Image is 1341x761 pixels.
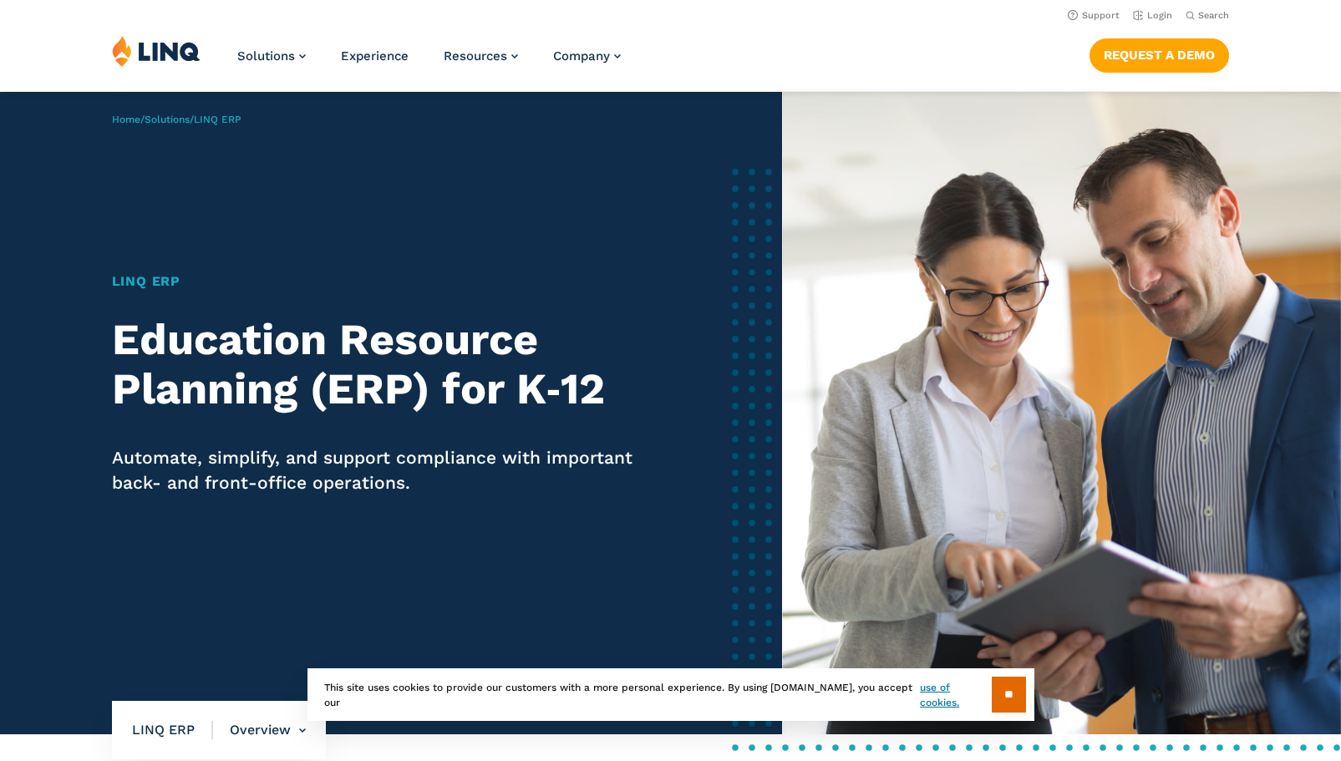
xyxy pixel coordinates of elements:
a: Experience [341,48,409,63]
a: Company [553,48,621,63]
span: Resources [444,48,507,63]
a: Request a Demo [1090,38,1229,72]
nav: Primary Navigation [237,35,621,90]
span: Solutions [237,48,295,63]
span: LINQ ERP [194,114,241,125]
a: Support [1068,10,1120,21]
h2: Education Resource Planning (ERP) for K‑12 [112,315,640,415]
button: Open Search Bar [1186,9,1229,22]
a: Solutions [145,114,190,125]
a: use of cookies. [920,680,991,710]
span: Company [553,48,610,63]
p: Automate, simplify, and support compliance with important back- and front-office operations. [112,445,640,495]
a: Home [112,114,140,125]
div: This site uses cookies to provide our customers with a more personal experience. By using [DOMAIN... [307,668,1034,721]
a: Solutions [237,48,306,63]
img: LINQ | K‑12 Software [112,35,201,67]
h1: LINQ ERP [112,271,640,292]
nav: Button Navigation [1090,35,1229,72]
img: ERP Banner [782,92,1341,734]
a: Resources [444,48,518,63]
span: Search [1198,10,1229,21]
a: Login [1133,10,1172,21]
span: / / [112,114,241,125]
